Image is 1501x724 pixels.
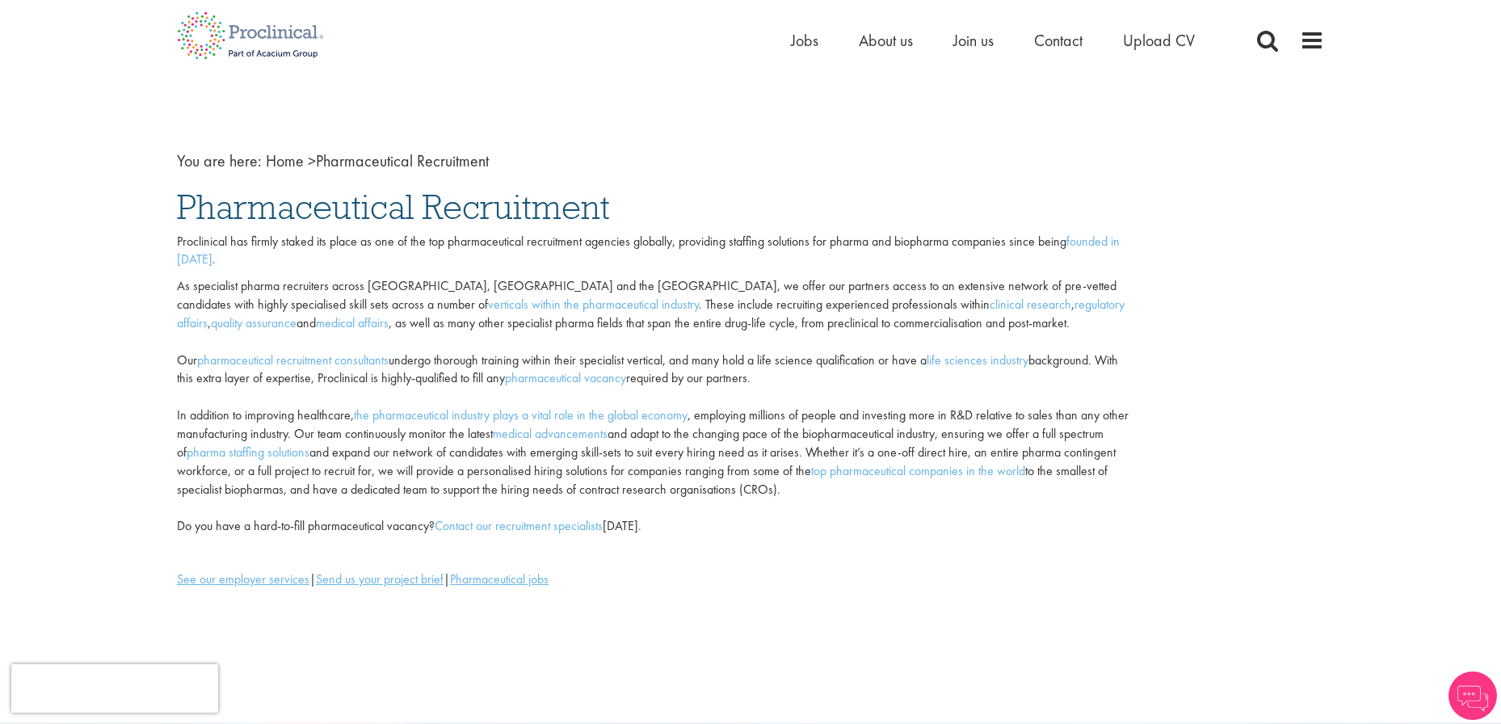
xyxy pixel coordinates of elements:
[211,314,296,331] a: quality assurance
[1448,671,1497,720] img: Chatbot
[177,150,262,171] span: You are here:
[177,277,1129,536] p: As specialist pharma recruiters across [GEOGRAPHIC_DATA], [GEOGRAPHIC_DATA] and the [GEOGRAPHIC_D...
[177,570,1129,589] div: | |
[493,425,608,442] a: medical advancements
[266,150,489,171] span: Pharmaceutical Recruitment
[177,570,309,587] a: See our employer services
[11,664,218,713] iframe: reCAPTCHA
[435,517,603,534] a: Contact our recruitment specialists
[177,233,1120,268] a: founded in [DATE]
[316,314,389,331] a: medical affairs
[177,233,1129,270] p: Proclinical has firmly staked its place as one of the top pharmaceutical recruitment agencies glo...
[197,351,389,368] a: pharmaceutical recruitment consultants
[990,296,1071,313] a: clinical research
[791,30,818,51] a: Jobs
[1123,30,1195,51] a: Upload CV
[488,296,699,313] a: verticals within the pharmaceutical industry
[187,444,309,461] a: pharma staffing solutions
[953,30,994,51] a: Join us
[177,185,610,229] span: Pharmaceutical Recruitment
[927,351,1028,368] a: life sciences industry
[316,570,444,587] a: Send us your project brief
[266,150,304,171] a: breadcrumb link to Home
[1034,30,1083,51] a: Contact
[354,406,687,423] a: the pharmaceutical industry plays a vital role in the global economy
[308,150,316,171] span: >
[859,30,913,51] a: About us
[811,462,1025,479] a: top pharmaceutical companies in the world
[505,369,626,386] a: pharmaceutical vacancy
[177,296,1125,331] a: regulatory affairs
[450,570,549,587] a: Pharmaceutical jobs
